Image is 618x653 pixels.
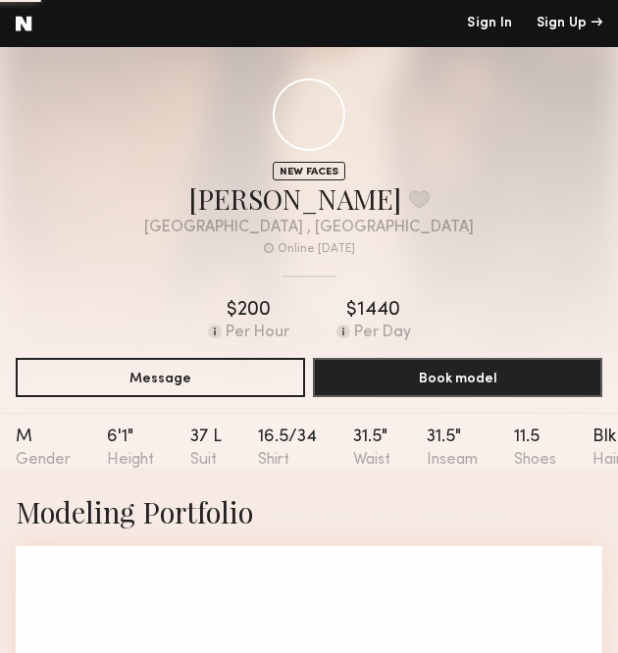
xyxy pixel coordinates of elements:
[354,325,411,342] div: Per Day
[237,301,271,321] div: 200
[107,428,190,469] div: 6'1"
[467,17,512,30] a: Sign In
[353,428,427,469] div: 31.5"
[144,220,474,236] div: [GEOGRAPHIC_DATA] , [GEOGRAPHIC_DATA]
[313,358,602,397] button: Book model
[16,358,305,397] button: Message
[427,428,514,469] div: 31.5"
[357,301,400,321] div: 1440
[258,428,353,469] div: 16.5/34
[227,301,237,321] div: $
[16,492,602,530] div: Modeling Portfolio
[190,428,258,469] div: 37 l
[278,243,355,256] div: Online [DATE]
[273,162,345,180] div: NEW FACES
[514,428,592,469] div: 11.5
[144,180,474,217] div: [PERSON_NAME]
[226,325,289,342] div: Per Hour
[346,301,357,321] div: $
[537,17,602,30] div: Sign Up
